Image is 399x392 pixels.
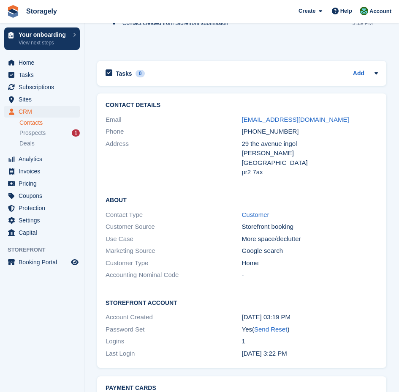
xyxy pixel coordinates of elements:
[242,139,378,149] div: 29 the avenue ingol
[70,257,80,267] a: Preview store
[360,7,368,15] img: Notifications
[106,222,242,232] div: Customer Source
[106,195,378,204] h2: About
[106,313,242,322] div: Account Created
[4,69,80,81] a: menu
[106,139,242,177] div: Address
[106,325,242,334] div: Password Set
[19,140,35,148] span: Deals
[106,102,378,109] h2: Contact Details
[19,81,69,93] span: Subscriptions
[19,129,80,137] a: Prospects 1
[106,258,242,268] div: Customer Type
[8,246,84,254] span: Storefront
[106,246,242,256] div: Marketing Source
[4,27,80,50] a: Your onboarding View next steps
[106,127,242,137] div: Phone
[242,270,378,280] div: -
[4,81,80,93] a: menu
[242,116,349,123] a: [EMAIL_ADDRESS][DOMAIN_NAME]
[242,337,378,346] div: 1
[19,32,69,38] p: Your onboarding
[4,153,80,165] a: menu
[242,222,378,232] div: Storefront booking
[106,337,242,346] div: Logins
[106,349,242,359] div: Last Login
[116,70,132,77] h2: Tasks
[19,39,69,47] p: View next steps
[242,313,378,322] div: [DATE] 03:19 PM
[242,148,378,158] div: [PERSON_NAME]
[369,7,391,16] span: Account
[19,69,69,81] span: Tasks
[4,202,80,214] a: menu
[242,158,378,168] div: [GEOGRAPHIC_DATA]
[19,256,69,268] span: Booking Portal
[299,7,315,15] span: Create
[19,165,69,177] span: Invoices
[4,190,80,202] a: menu
[242,350,287,357] time: 2025-08-19 14:22:47 UTC
[106,270,242,280] div: Accounting Nominal Code
[4,227,80,238] a: menu
[19,139,80,148] a: Deals
[340,7,352,15] span: Help
[252,326,289,333] span: ( )
[4,256,80,268] a: menu
[106,234,242,244] div: Use Case
[19,178,69,189] span: Pricing
[254,326,287,333] a: Send Reset
[122,19,233,27] div: Contact created from Storefront submission
[242,167,378,177] div: pr2 7ax
[353,19,373,27] div: 3:19 PM
[106,210,242,220] div: Contact Type
[19,119,80,127] a: Contacts
[19,202,69,214] span: Protection
[136,70,145,77] div: 0
[19,227,69,238] span: Capital
[4,93,80,105] a: menu
[106,298,378,307] h2: Storefront Account
[4,214,80,226] a: menu
[72,129,80,137] div: 1
[7,5,19,18] img: stora-icon-8386f47178a22dfd0bd8f6a31ec36ba5ce8667c1dd55bd0f319d3a0aa187defe.svg
[242,325,378,334] div: Yes
[4,106,80,118] a: menu
[106,385,378,392] h2: Payment cards
[353,69,364,79] a: Add
[242,258,378,268] div: Home
[4,165,80,177] a: menu
[23,4,60,18] a: Storagely
[19,190,69,202] span: Coupons
[4,57,80,69] a: menu
[242,246,378,256] div: Google search
[19,129,46,137] span: Prospects
[4,178,80,189] a: menu
[19,106,69,118] span: CRM
[242,234,378,244] div: More space/declutter
[106,115,242,125] div: Email
[242,127,378,137] div: [PHONE_NUMBER]
[19,93,69,105] span: Sites
[19,153,69,165] span: Analytics
[242,211,269,218] a: Customer
[19,214,69,226] span: Settings
[19,57,69,69] span: Home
